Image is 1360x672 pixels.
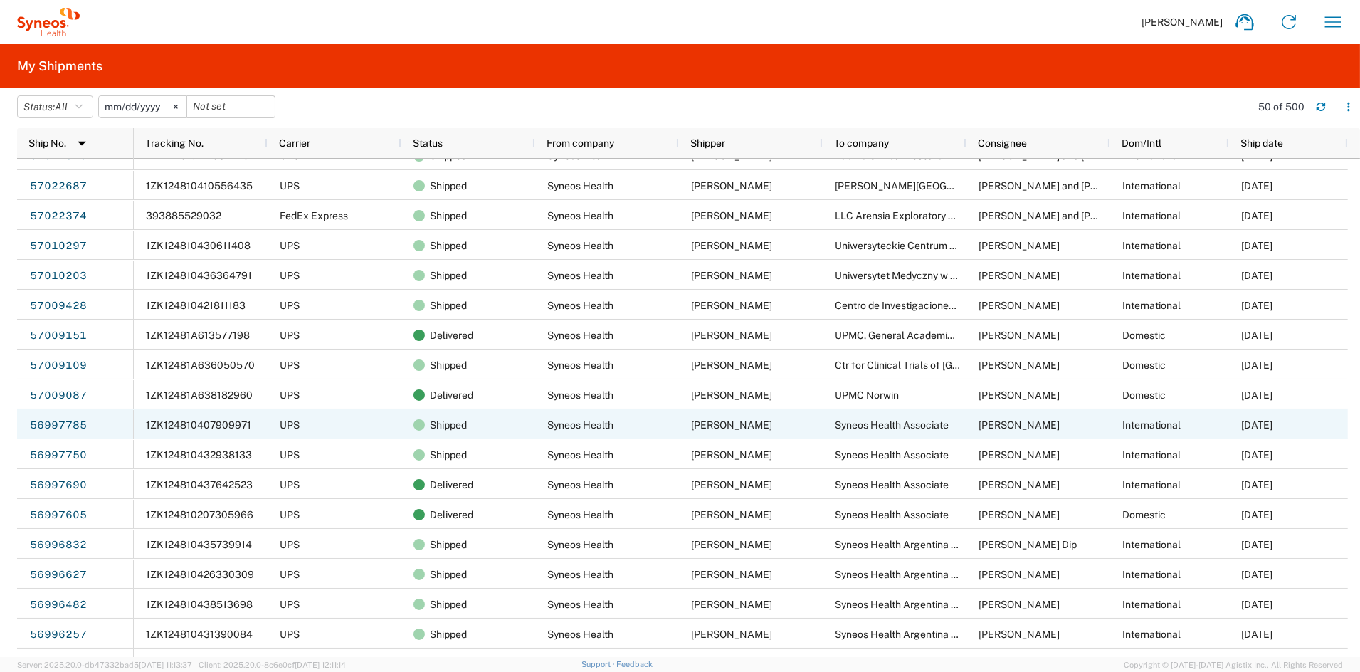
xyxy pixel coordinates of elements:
[145,137,204,149] span: Tracking No.
[146,180,253,191] span: 1ZK124810410556435
[691,180,772,191] span: John Popp
[1122,210,1181,221] span: International
[547,479,613,490] span: Syneos Health
[547,539,613,550] span: Syneos Health
[430,440,467,470] span: Shipped
[547,449,613,461] span: Syneos Health
[280,270,300,281] span: UPS
[280,569,300,580] span: UPS
[55,101,68,112] span: All
[1124,658,1343,671] span: Copyright © [DATE]-[DATE] Agistix Inc., All Rights Reserved
[581,660,617,668] a: Support
[979,539,1077,550] span: Hugo Medina Dip
[835,359,1125,371] span: Ctr for Clinical Trials of San Gabriel
[691,569,772,580] span: John Popp
[279,137,310,149] span: Carrier
[1241,539,1272,550] span: 10/01/2025
[146,359,255,371] span: 1ZK12481A636050570
[1241,509,1272,520] span: 10/01/2025
[430,320,473,350] span: Delivered
[835,479,949,490] span: Syneos Health Associate
[835,449,949,461] span: Syneos Health Associate
[430,619,467,649] span: Shipped
[29,474,88,497] a: 56997690
[146,479,253,490] span: 1ZK124810437642523
[17,95,93,118] button: Status:All
[430,410,467,440] span: Shipped
[691,300,772,311] span: John Popp
[280,330,300,341] span: UPS
[979,330,1060,341] span: Brandi Kalbaugh
[835,300,994,311] span: Centro de Investigaciones Clínicas.
[1122,137,1161,149] span: Dom/Intl
[835,210,989,221] span: LLC Arensia Exploratory Medicine
[835,539,1166,550] span: Syneos Health Argentina c/o: Centro de Investigaciones Reumatologicas
[1122,599,1181,610] span: International
[70,132,93,154] img: arrow-dropdown.svg
[691,419,772,431] span: John Popp
[29,205,88,228] a: 57022374
[1122,449,1181,461] span: International
[547,137,614,149] span: From company
[979,359,1060,371] span: Julie Arcos
[1241,270,1272,281] span: 10/02/2025
[1122,569,1181,580] span: International
[547,629,613,640] span: Syneos Health
[146,539,252,550] span: 1ZK124810435739914
[146,599,253,610] span: 1ZK124810438513698
[979,509,1060,520] span: Charlotte Rutherford
[979,449,1060,461] span: Emmanuelle Bernon
[430,500,473,530] span: Delivered
[280,240,300,251] span: UPS
[547,240,613,251] span: Syneos Health
[430,290,467,320] span: Shipped
[691,330,772,341] span: John Popp
[1241,210,1272,221] span: 10/03/2025
[1122,539,1181,550] span: International
[1241,599,1272,610] span: 10/01/2025
[187,96,275,117] input: Not set
[146,389,253,401] span: 1ZK12481A638182960
[979,210,1162,221] span: Natalia Huk and Tetiana Mefford
[199,661,346,669] span: Client: 2025.20.0-8c6e0cf
[979,569,1060,580] span: Nydia Diez
[691,629,772,640] span: John Popp
[1241,479,1272,490] span: 10/01/2025
[547,389,613,401] span: Syneos Health
[29,594,88,616] a: 56996482
[146,449,252,461] span: 1ZK124810432938133
[1241,419,1272,431] span: 10/01/2025
[1142,16,1223,28] span: [PERSON_NAME]
[835,629,1124,640] span: Syneos Health Argentina c/o: Investigaciones Clinicas Tucuman
[99,96,186,117] input: Not set
[1122,180,1181,191] span: International
[146,330,250,341] span: 1ZK12481A613577198
[835,180,1018,191] span: Timofei Mosneaga Rep Clin Hospital
[1122,270,1181,281] span: International
[979,389,1060,401] span: Emily Shawl
[430,261,467,290] span: Shipped
[1241,240,1272,251] span: 10/02/2025
[295,661,346,669] span: [DATE] 12:11:14
[691,509,772,520] span: John Popp
[1258,100,1304,113] div: 50 of 500
[280,389,300,401] span: UPS
[691,270,772,281] span: John Popp
[547,509,613,520] span: Syneos Health
[1122,419,1181,431] span: International
[1122,479,1181,490] span: International
[430,560,467,589] span: Shipped
[29,325,88,347] a: 57009151
[979,599,1060,610] span: Julieta Roncoroni
[547,419,613,431] span: Syneos Health
[979,629,1060,640] span: Lourdes DMayo
[29,175,88,198] a: 57022687
[978,137,1027,149] span: Consignee
[430,201,467,231] span: Shipped
[547,180,613,191] span: Syneos Health
[547,359,613,371] span: Syneos Health
[616,660,653,668] a: Feedback
[280,180,300,191] span: UPS
[430,380,473,410] span: Delivered
[280,509,300,520] span: UPS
